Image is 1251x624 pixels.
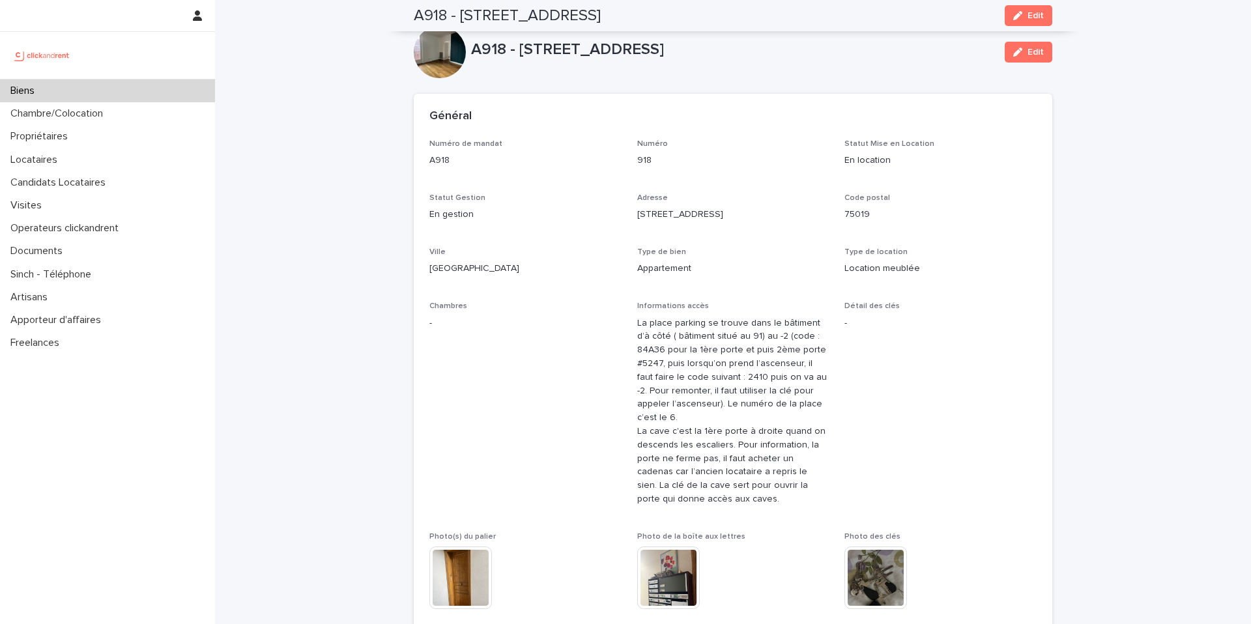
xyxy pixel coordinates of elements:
[5,85,45,97] p: Biens
[844,262,1037,276] p: Location meublée
[429,317,622,330] p: -
[429,248,446,256] span: Ville
[5,199,52,212] p: Visites
[10,42,74,68] img: UCB0brd3T0yccxBKYDjQ
[637,248,686,256] span: Type de bien
[471,40,994,59] p: A918 - [STREET_ADDRESS]
[637,154,829,167] p: 918
[637,262,829,276] p: Appartement
[5,177,116,189] p: Candidats Locataires
[429,533,496,541] span: Photo(s) du palier
[5,130,78,143] p: Propriétaires
[5,154,68,166] p: Locataires
[844,208,1037,221] p: 75019
[414,7,601,25] h2: A918 - [STREET_ADDRESS]
[844,154,1037,167] p: En location
[1028,11,1044,20] span: Edit
[429,208,622,221] p: En gestion
[5,107,113,120] p: Chambre/Colocation
[1005,5,1052,26] button: Edit
[844,302,900,310] span: Détail des clés
[429,109,472,124] h2: Général
[637,533,745,541] span: Photo de la boîte aux lettres
[844,248,908,256] span: Type de location
[5,314,111,326] p: Apporteur d'affaires
[429,262,622,276] p: [GEOGRAPHIC_DATA]
[429,140,502,148] span: Numéro de mandat
[1005,42,1052,63] button: Edit
[637,140,668,148] span: Numéro
[429,154,622,167] p: A918
[844,533,900,541] span: Photo des clés
[5,222,129,234] p: Operateurs clickandrent
[5,245,73,257] p: Documents
[429,194,485,202] span: Statut Gestion
[637,302,709,310] span: Informations accès
[5,337,70,349] p: Freelances
[5,268,102,281] p: Sinch - Téléphone
[1028,48,1044,57] span: Edit
[637,208,829,221] p: [STREET_ADDRESS]
[844,140,934,148] span: Statut Mise en Location
[844,317,1037,330] p: -
[844,194,890,202] span: Code postal
[429,302,467,310] span: Chambres
[5,291,58,304] p: Artisans
[637,194,668,202] span: Adresse
[637,317,829,506] p: La place parking se trouve dans le bâtiment d’à côté ( bâtiment situé au 91) au -2 (code : 84A36 ...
